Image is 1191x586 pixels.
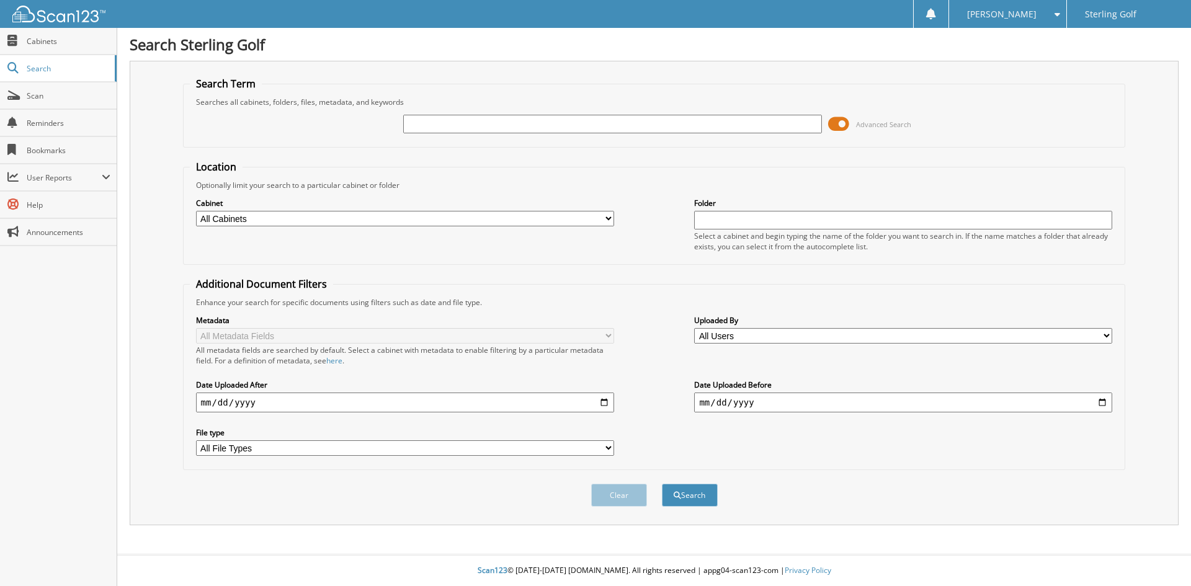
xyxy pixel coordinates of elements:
div: Searches all cabinets, folders, files, metadata, and keywords [190,97,1119,107]
span: Scan123 [478,565,507,575]
span: Announcements [27,227,110,238]
div: Select a cabinet and begin typing the name of the folder you want to search in. If the name match... [694,231,1112,252]
div: Enhance your search for specific documents using filters such as date and file type. [190,297,1119,308]
span: Help [27,200,110,210]
span: User Reports [27,172,102,183]
span: Bookmarks [27,145,110,156]
span: Search [27,63,109,74]
legend: Location [190,160,243,174]
button: Search [662,484,718,507]
legend: Additional Document Filters [190,277,333,291]
label: Date Uploaded After [196,380,614,390]
label: Date Uploaded Before [694,380,1112,390]
iframe: Chat Widget [1129,526,1191,586]
label: Folder [694,198,1112,208]
div: All metadata fields are searched by default. Select a cabinet with metadata to enable filtering b... [196,345,614,366]
span: [PERSON_NAME] [967,11,1037,18]
a: here [326,355,342,366]
div: Optionally limit your search to a particular cabinet or folder [190,180,1119,190]
div: © [DATE]-[DATE] [DOMAIN_NAME]. All rights reserved | appg04-scan123-com | [117,556,1191,586]
img: scan123-logo-white.svg [12,6,105,22]
label: Metadata [196,315,614,326]
label: Cabinet [196,198,614,208]
input: end [694,393,1112,412]
input: start [196,393,614,412]
h1: Search Sterling Golf [130,34,1179,55]
label: File type [196,427,614,438]
button: Clear [591,484,647,507]
label: Uploaded By [694,315,1112,326]
a: Privacy Policy [785,565,831,575]
legend: Search Term [190,77,262,91]
span: Reminders [27,118,110,128]
span: Cabinets [27,36,110,47]
span: Advanced Search [856,120,911,129]
span: Scan [27,91,110,101]
span: Sterling Golf [1085,11,1136,18]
